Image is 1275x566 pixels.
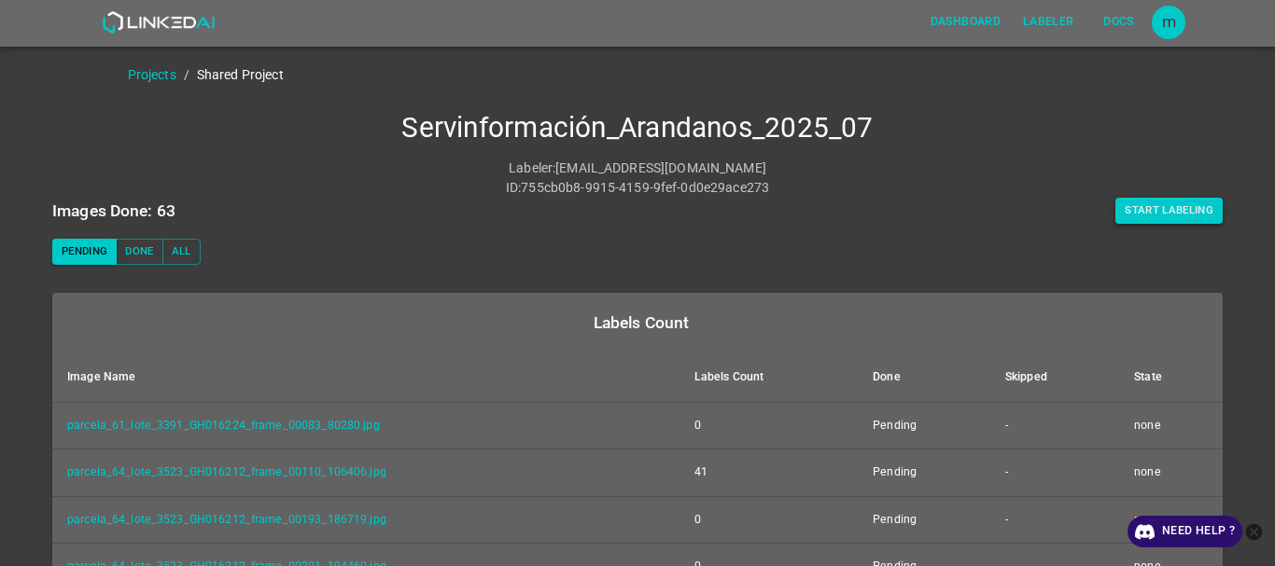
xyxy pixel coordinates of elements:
[1016,7,1081,37] button: Labeler
[52,111,1223,145] h4: Servinformación_Arandanos_2025_07
[67,513,386,526] a: parcela_64_lote_3523_GH016212_frame_00193_186719.jpg
[67,310,1215,336] div: Labels Count
[680,352,858,403] th: Labels Count
[858,496,990,544] td: Pending
[67,465,386,478] a: parcela_64_lote_3523_GH016212_frame_00110_106406.jpg
[680,402,858,449] td: 0
[1085,3,1152,41] a: Docs
[858,352,990,403] th: Done
[680,449,858,497] td: 41
[1152,6,1185,39] button: Open settings
[52,239,117,265] button: Pending
[1119,402,1223,449] td: none
[521,178,769,198] p: 755cb0b8-9915-4159-9fef-0d0e29ace273
[990,496,1119,544] td: -
[555,159,766,178] p: [EMAIL_ADDRESS][DOMAIN_NAME]
[102,11,215,34] img: LinkedAI
[1128,516,1242,547] a: Need Help ?
[990,402,1119,449] td: -
[509,159,555,178] p: Labeler :
[162,239,201,265] button: All
[1119,496,1223,544] td: none
[990,352,1119,403] th: Skipped
[1088,7,1148,37] button: Docs
[1119,352,1223,403] th: State
[128,65,1275,85] nav: breadcrumb
[67,419,380,432] a: parcela_61_lote_3391_GH016224_frame_00083_80280.jpg
[184,65,189,85] li: /
[1152,6,1185,39] div: m
[197,65,284,85] p: Shared Project
[919,3,1012,41] a: Dashboard
[990,449,1119,497] td: -
[858,449,990,497] td: Pending
[680,496,858,544] td: 0
[1115,198,1223,224] button: Start Labeling
[52,352,680,403] th: Image Name
[923,7,1008,37] button: Dashboard
[506,178,521,198] p: ID :
[1119,449,1223,497] td: none
[128,67,176,82] a: Projects
[1012,3,1085,41] a: Labeler
[1242,516,1266,547] button: close-help
[52,198,175,224] h6: Images Done: 63
[858,402,990,449] td: Pending
[116,239,162,265] button: Done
